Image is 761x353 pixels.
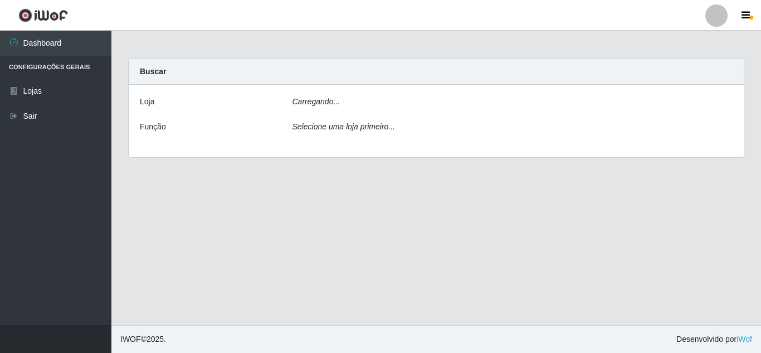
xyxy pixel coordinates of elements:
[676,333,752,345] span: Desenvolvido por
[292,122,395,131] i: Selecione uma loja primeiro...
[18,8,68,22] img: CoreUI Logo
[140,67,166,76] strong: Buscar
[140,121,166,133] label: Função
[736,335,752,344] a: iWof
[292,97,340,106] i: Carregando...
[140,96,154,108] label: Loja
[120,335,141,344] span: IWOF
[120,333,166,345] span: © 2025 .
